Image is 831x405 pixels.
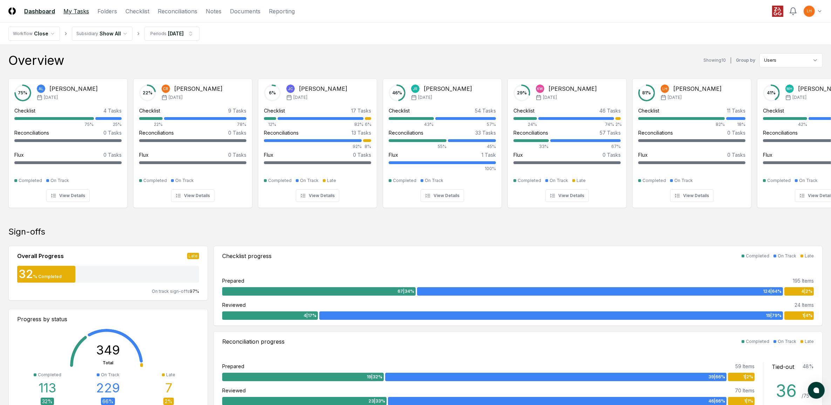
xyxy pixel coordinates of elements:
div: Reconciliations [14,129,49,136]
span: LH [662,86,667,92]
span: [DATE] [543,94,557,101]
div: Completed [393,177,416,184]
div: Completed [518,177,541,184]
div: 42% [763,121,807,128]
div: 24% [513,121,537,128]
span: JC [288,86,293,92]
a: My Tasks [63,7,89,15]
div: On Track [778,253,796,259]
div: 195 Items [793,277,814,284]
div: 12% [264,121,276,128]
div: Checklist [139,107,160,114]
a: Dashboard [24,7,55,15]
div: 0 Tasks [353,151,371,158]
div: Checklist [513,107,534,114]
div: 33 Tasks [475,129,496,136]
div: [DATE] [168,30,184,37]
div: Reconciliations [763,129,798,136]
img: ZAGG logo [772,6,783,17]
span: CR [163,86,169,92]
div: | [730,57,732,64]
a: 22%CR[PERSON_NAME][DATE]Checklist9 Tasks22%78%Reconciliations0 TasksFlux0 TasksCompletedOn TrackV... [133,73,252,208]
div: [PERSON_NAME] [549,85,597,93]
div: Overall Progress [17,252,64,260]
div: 75% [14,121,94,128]
span: 19 | 32 % [367,374,382,380]
div: Late [166,372,175,378]
div: Reconciliations [513,129,548,136]
div: Completed [143,177,167,184]
div: On Track [778,338,796,345]
div: [PERSON_NAME] [174,85,223,93]
div: Late [805,338,814,345]
div: 8% [363,143,371,150]
button: LH [803,5,816,18]
span: [DATE] [169,94,183,101]
button: View Details [296,189,339,202]
span: [DATE] [44,94,58,101]
div: Progress by status [17,315,199,323]
div: Sign-offs [8,226,823,237]
div: Late [805,253,814,259]
div: 17 Tasks [351,107,371,114]
div: 100% [389,166,496,172]
div: Prepared [222,363,244,370]
div: Checklist [638,107,659,114]
div: Reconciliations [264,129,299,136]
span: 19 | 79 % [766,312,782,319]
nav: breadcrumb [8,27,199,41]
div: 82% [638,121,725,128]
div: Periods [150,31,166,37]
div: Reconciliations [139,129,174,136]
div: 0 Tasks [228,151,246,158]
div: Checklist [14,107,35,114]
div: 11 Tasks [727,107,745,114]
div: 6% [365,121,371,128]
span: 67 | 34 % [397,288,414,295]
div: Reviewed [222,301,246,309]
div: 24 Items [795,301,814,309]
div: 13 Tasks [352,129,371,136]
div: 7 [165,381,172,395]
div: Completed [746,253,769,259]
div: Checklist [264,107,285,114]
div: 4 Tasks [103,107,122,114]
span: KW [537,86,543,92]
div: 0 Tasks [228,129,246,136]
span: 1 | 1 % [744,398,753,404]
div: Flux [14,151,24,158]
div: 57 Tasks [600,129,621,136]
div: Checklist [763,107,784,114]
a: 81%LH[PERSON_NAME][DATE]Checklist11 Tasks82%18%Reconciliations0 TasksFlux0 TasksCompletedOn Track... [632,73,751,208]
div: Flux [513,151,523,158]
div: Checklist progress [222,252,272,260]
div: Completed [268,177,292,184]
span: 97 % [190,289,199,294]
div: 43% [389,121,434,128]
span: 124 | 64 % [763,288,782,295]
div: 70 Items [735,387,755,394]
a: Checklist [125,7,149,15]
span: [DATE] [293,94,307,101]
span: AL [39,86,43,92]
div: Flux [139,151,149,158]
div: 18% [726,121,745,128]
div: 67% [550,143,621,150]
span: 1 | 4 % [802,312,812,319]
span: 23 | 33 % [368,398,385,404]
div: Prepared [222,277,244,284]
div: [PERSON_NAME] [424,85,472,93]
label: Group by [736,58,755,62]
div: [PERSON_NAME] [299,85,347,93]
div: 82% [278,121,363,128]
span: On track sign-offs [152,289,190,294]
div: 0 Tasks [727,151,745,158]
div: 1 Task [482,151,496,158]
button: View Details [46,189,90,202]
div: 113 [39,381,56,395]
div: Flux [389,151,398,158]
div: 55% [389,143,447,150]
div: Tied-out [772,363,794,371]
div: 78% [164,121,246,128]
div: Completed [767,177,791,184]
